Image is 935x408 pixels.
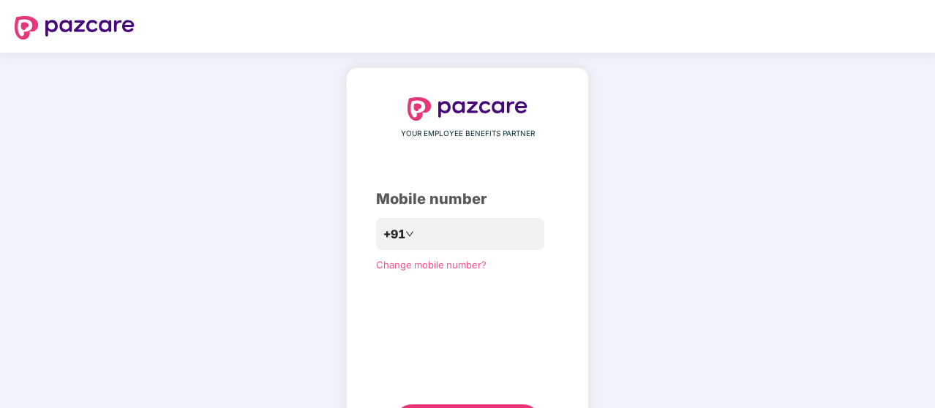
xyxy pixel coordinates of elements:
span: YOUR EMPLOYEE BENEFITS PARTNER [401,128,535,140]
a: Change mobile number? [376,259,487,271]
img: logo [15,16,135,39]
img: logo [408,97,527,121]
span: down [405,230,414,238]
span: +91 [383,225,405,243]
div: Mobile number [376,188,559,211]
